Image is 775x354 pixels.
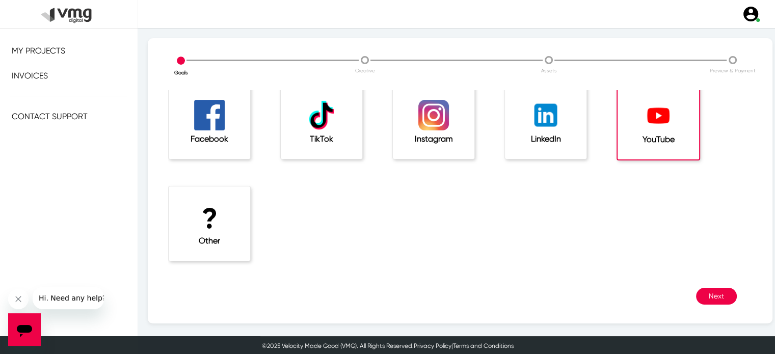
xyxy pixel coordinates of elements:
[530,100,561,130] img: linkedin-40.png
[638,134,679,144] h5: YouTube
[457,67,640,74] p: Assets
[189,202,230,236] h1: ?
[194,100,225,130] img: facebook_logo.png
[643,100,674,131] img: YouTube-Play-01.png
[12,71,48,80] span: Invoices
[306,100,337,130] img: tiktok.png
[273,67,457,74] p: Creative
[413,134,454,144] h5: Instagram
[89,69,273,76] p: Goals
[453,342,514,349] a: Terms and Conditions
[8,313,41,346] iframe: Button to launch messaging window
[189,134,230,144] h5: Facebook
[12,46,65,56] span: My Projects
[8,289,29,309] iframe: Close message
[525,134,566,144] h5: LinkedIn
[301,134,342,144] h5: TikTok
[12,112,88,121] span: Contact Support
[742,5,760,23] img: user
[696,288,737,305] button: Next
[736,5,765,23] a: user
[6,7,73,15] span: Hi. Need any help?
[418,100,449,130] img: 2016_instagram_logo_new.png
[33,287,104,309] iframe: Message from company
[189,236,230,246] h5: Other
[414,342,451,349] a: Privacy Policy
